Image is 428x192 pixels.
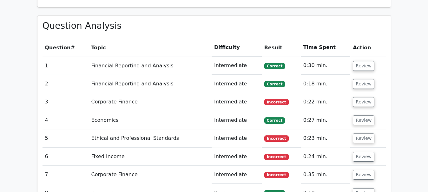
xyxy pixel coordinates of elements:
[264,117,285,124] span: Correct
[301,166,351,184] td: 0:35 min.
[212,39,262,57] th: Difficulty
[264,172,289,178] span: Incorrect
[353,133,374,143] button: Review
[353,61,374,71] button: Review
[43,166,89,184] td: 7
[89,129,212,147] td: Ethical and Professional Standards
[301,111,351,129] td: 0:27 min.
[212,148,262,166] td: Intermediate
[264,135,289,142] span: Incorrect
[43,21,386,31] h3: Question Analysis
[43,75,89,93] td: 2
[264,154,289,160] span: Incorrect
[212,57,262,75] td: Intermediate
[301,75,351,93] td: 0:18 min.
[89,39,212,57] th: Topic
[264,81,285,87] span: Correct
[43,39,89,57] th: #
[353,170,374,180] button: Review
[264,63,285,69] span: Correct
[212,129,262,147] td: Intermediate
[353,97,374,107] button: Review
[353,115,374,125] button: Review
[353,152,374,162] button: Review
[264,99,289,105] span: Incorrect
[45,45,71,51] span: Question
[43,93,89,111] td: 3
[89,93,212,111] td: Corporate Finance
[89,57,212,75] td: Financial Reporting and Analysis
[89,148,212,166] td: Fixed Income
[212,166,262,184] td: Intermediate
[43,57,89,75] td: 1
[212,75,262,93] td: Intermediate
[43,111,89,129] td: 4
[353,79,374,89] button: Review
[43,129,89,147] td: 5
[301,39,351,57] th: Time Spent
[89,111,212,129] td: Economics
[262,39,301,57] th: Result
[301,93,351,111] td: 0:22 min.
[89,166,212,184] td: Corporate Finance
[212,111,262,129] td: Intermediate
[350,39,385,57] th: Action
[43,148,89,166] td: 6
[212,93,262,111] td: Intermediate
[301,129,351,147] td: 0:23 min.
[301,148,351,166] td: 0:24 min.
[301,57,351,75] td: 0:30 min.
[89,75,212,93] td: Financial Reporting and Analysis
